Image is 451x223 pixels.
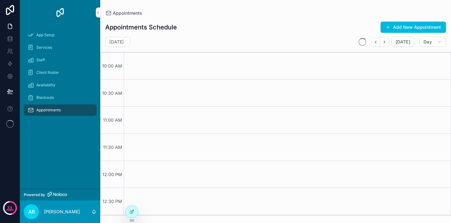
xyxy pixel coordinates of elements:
[36,70,59,75] span: Client Roster
[36,33,54,38] span: App Setup
[36,95,54,100] span: Blackouts
[20,189,100,200] a: Powered by
[44,209,80,215] p: [PERSON_NAME]
[380,37,389,47] button: Next
[113,10,142,16] span: Appointments
[371,37,380,47] button: Back
[101,90,124,96] span: 10:30 AM
[101,63,124,68] span: 10:00 AM
[36,83,55,88] span: Availability
[24,54,96,66] a: Staff
[6,207,14,212] p: days
[105,23,177,32] h1: Appointments Schedule
[381,22,446,33] button: Add New Appointment
[423,39,432,45] span: Day
[101,199,124,204] span: 12:30 PM
[55,8,65,18] img: App logo
[24,67,96,78] a: Client Roster
[24,42,96,53] a: Services
[36,108,61,113] span: Appointments
[28,208,35,215] span: AR
[105,10,142,16] a: Appointments
[36,45,52,50] span: Services
[24,79,96,91] a: Availability
[24,92,96,103] a: Blackouts
[24,104,96,116] a: Appointments
[391,37,414,47] button: [DATE]
[24,192,45,197] span: Powered by
[101,144,124,150] span: 11:30 AM
[24,29,96,41] a: App Setup
[101,172,124,177] span: 12:00 PM
[8,205,12,211] p: 13
[20,25,100,124] div: scrollable content
[419,37,446,47] button: Day
[101,117,124,123] span: 11:00 AM
[36,58,45,63] span: Staff
[396,39,410,45] span: [DATE]
[109,39,124,45] h2: [DATE]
